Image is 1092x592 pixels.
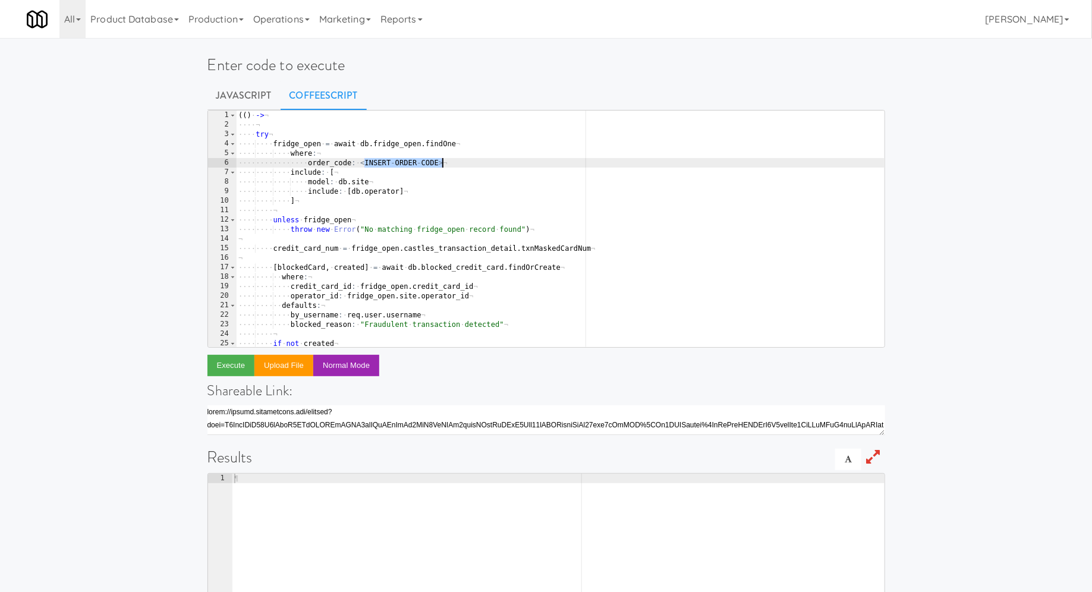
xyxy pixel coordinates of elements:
div: 6 [208,158,237,168]
a: Javascript [207,81,281,111]
div: 13 [208,225,237,234]
div: 1 [208,474,232,483]
h1: Enter code to execute [207,56,885,74]
button: Upload file [254,355,313,376]
div: 14 [208,234,237,244]
div: 23 [208,320,237,329]
div: 10 [208,196,237,206]
textarea: lorem://ipsumd.sitametcons.adi/elitsed?doei=T6IncIDiD58U6lAboR5ETdOLOREmAGNA3alIQuAEnImAd2MiN8VeN... [207,405,885,435]
div: 24 [208,329,237,339]
div: 19 [208,282,237,291]
div: 2 [208,120,237,130]
div: 20 [208,291,237,301]
img: Micromart [27,9,48,30]
div: 22 [208,310,237,320]
div: 25 [208,339,237,348]
div: 12 [208,215,237,225]
button: Execute [207,355,255,376]
a: CoffeeScript [281,81,367,111]
div: 16 [208,253,237,263]
div: 15 [208,244,237,253]
div: 17 [208,263,237,272]
div: 21 [208,301,237,310]
div: 8 [208,177,237,187]
button: Normal Mode [313,355,379,376]
div: 18 [208,272,237,282]
div: 7 [208,168,237,177]
div: 11 [208,206,237,215]
div: 5 [208,149,237,158]
div: 1 [208,111,237,120]
h1: Results [207,449,885,466]
h4: Shareable Link: [207,383,885,398]
div: 3 [208,130,237,139]
div: 9 [208,187,237,196]
div: 4 [208,139,237,149]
